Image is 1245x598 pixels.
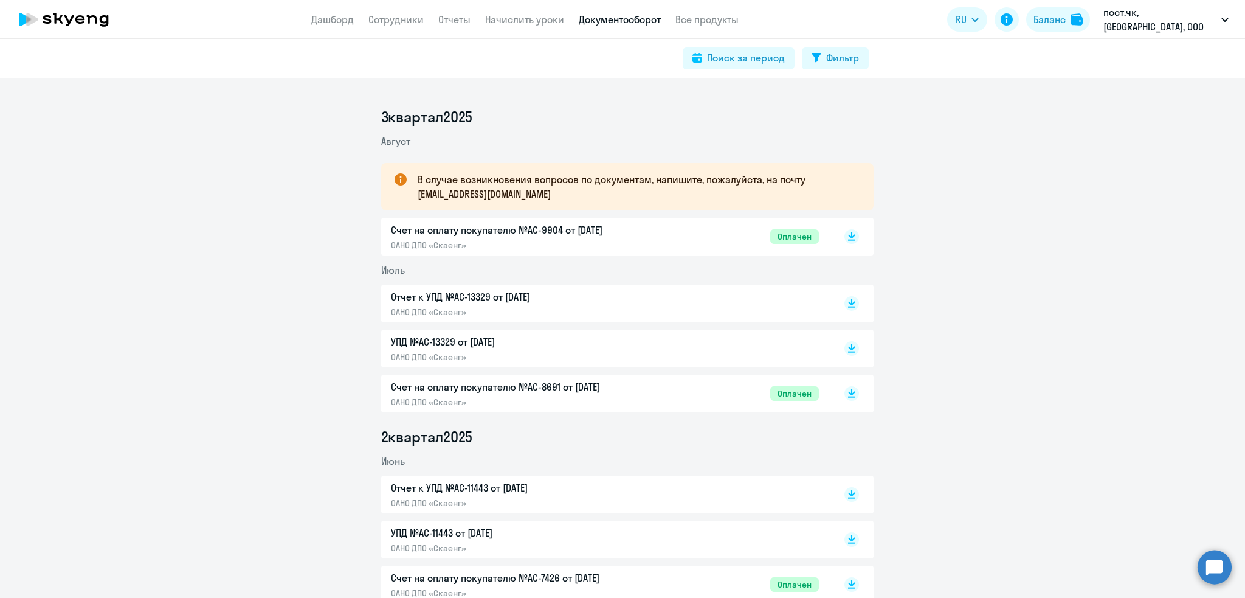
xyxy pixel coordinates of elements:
button: пост.чк, [GEOGRAPHIC_DATA], ООО [1097,5,1235,34]
span: Оплачен [770,577,819,592]
span: Июнь [381,455,405,467]
a: Сотрудники [368,13,424,26]
p: ОАНО ДПО «Скаенг» [391,307,646,318]
img: balance [1071,13,1083,26]
p: Отчет к УПД №AC-13329 от [DATE] [391,290,646,304]
span: RU [956,12,967,27]
a: Отчет к УПД №AC-11443 от [DATE]ОАНО ДПО «Скаенг» [391,481,819,509]
a: Счет на оплату покупателю №AC-9904 от [DATE]ОАНО ДПО «Скаенг»Оплачен [391,223,819,251]
li: 2 квартал 2025 [381,427,874,447]
div: Фильтр [826,50,859,65]
div: Поиск за период [707,50,785,65]
p: УПД №AC-13329 от [DATE] [391,335,646,349]
p: Счет на оплату покупателю №AC-7426 от [DATE] [391,571,646,585]
p: УПД №AC-11443 от [DATE] [391,526,646,540]
a: Документооборот [579,13,661,26]
p: ОАНО ДПО «Скаенг» [391,397,646,408]
a: Отчеты [438,13,471,26]
a: УПД №AC-11443 от [DATE]ОАНО ДПО «Скаенг» [391,526,819,554]
span: Оплачен [770,386,819,401]
span: Июль [381,264,405,276]
p: ОАНО ДПО «Скаенг» [391,498,646,509]
p: ОАНО ДПО «Скаенг» [391,352,646,363]
a: УПД №AC-13329 от [DATE]ОАНО ДПО «Скаенг» [391,335,819,363]
p: Счет на оплату покупателю №AC-9904 от [DATE] [391,223,646,237]
a: Дашборд [311,13,354,26]
span: Август [381,135,410,147]
p: ОАНО ДПО «Скаенг» [391,543,646,554]
span: Оплачен [770,229,819,244]
li: 3 квартал 2025 [381,107,874,127]
button: Балансbalance [1026,7,1090,32]
a: Все продукты [675,13,739,26]
p: Счет на оплату покупателю №AC-8691 от [DATE] [391,380,646,394]
p: В случае возникновения вопросов по документам, напишите, пожалуйста, на почту [EMAIL_ADDRESS][DOM... [418,172,852,201]
p: ОАНО ДПО «Скаенг» [391,240,646,251]
p: пост.чк, [GEOGRAPHIC_DATA], ООО [1103,5,1216,34]
a: Счет на оплату покупателю №AC-8691 от [DATE]ОАНО ДПО «Скаенг»Оплачен [391,380,819,408]
button: Поиск за период [683,47,795,69]
a: Начислить уроки [485,13,564,26]
button: Фильтр [802,47,869,69]
p: Отчет к УПД №AC-11443 от [DATE] [391,481,646,495]
button: RU [947,7,987,32]
a: Отчет к УПД №AC-13329 от [DATE]ОАНО ДПО «Скаенг» [391,290,819,318]
div: Баланс [1033,12,1066,27]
